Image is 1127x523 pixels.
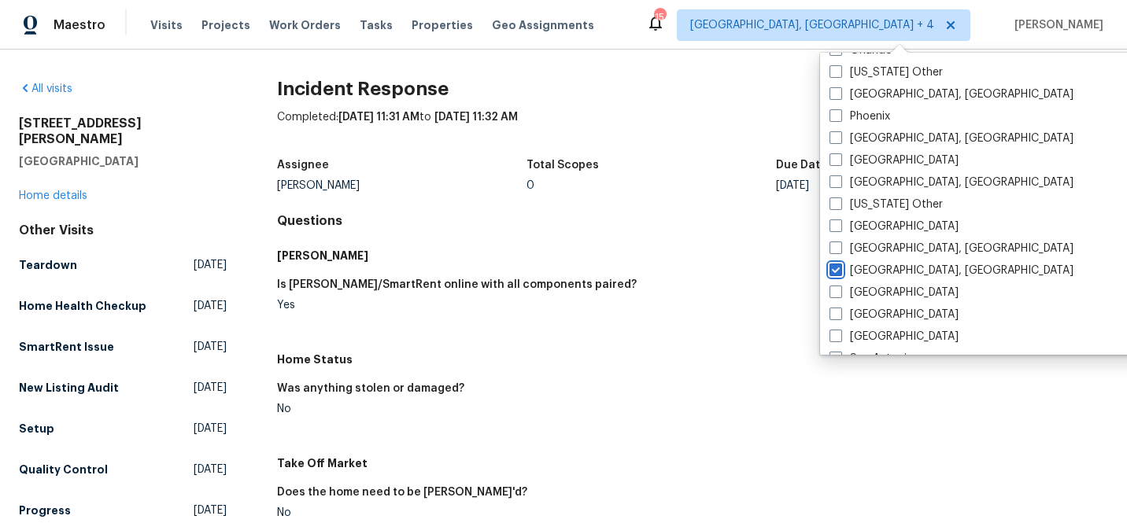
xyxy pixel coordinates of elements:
label: [GEOGRAPHIC_DATA], [GEOGRAPHIC_DATA] [830,263,1073,278]
a: Teardown[DATE] [19,251,227,279]
span: [DATE] [194,257,227,273]
span: Properties [412,17,473,33]
div: [DATE] [776,180,1025,191]
h5: [GEOGRAPHIC_DATA] [19,153,227,169]
div: 15 [654,9,665,25]
div: No [277,507,680,518]
label: [GEOGRAPHIC_DATA] [830,219,959,234]
h5: Quality Control [19,462,108,477]
span: Projects [201,17,250,33]
span: [DATE] 11:31 AM [338,112,419,123]
div: Completed: to [277,109,1108,150]
span: [DATE] [194,462,227,477]
h5: Total Scopes [527,160,599,171]
div: 0 [527,180,776,191]
h5: Is [PERSON_NAME]/SmartRent online with all components paired? [277,279,637,290]
label: San Antonio [830,351,914,366]
label: [GEOGRAPHIC_DATA] [830,153,959,168]
span: [DATE] [194,339,227,355]
h5: Teardown [19,257,77,273]
span: Tasks [360,20,393,31]
h5: Due Date [776,160,827,171]
span: Work Orders [269,17,341,33]
a: Quality Control[DATE] [19,455,227,484]
span: [DATE] [194,380,227,396]
h5: Home Health Checkup [19,298,146,314]
h5: Assignee [277,160,329,171]
span: [DATE] 11:32 AM [434,112,518,123]
a: All visits [19,83,72,94]
h5: Progress [19,503,71,518]
h5: Was anything stolen or damaged? [277,383,464,394]
span: Visits [150,17,183,33]
span: Maestro [54,17,105,33]
a: Home Health Checkup[DATE] [19,292,227,320]
span: [PERSON_NAME] [1008,17,1103,33]
span: [DATE] [194,421,227,436]
label: [GEOGRAPHIC_DATA] [830,285,959,300]
a: Setup[DATE] [19,414,227,443]
div: Yes [277,300,680,311]
span: [DATE] [194,298,227,314]
label: [GEOGRAPHIC_DATA] [830,307,959,322]
div: [PERSON_NAME] [277,180,527,191]
h5: Take Off Market [277,455,1108,471]
h5: Home Status [277,352,1108,367]
h4: Questions [277,213,1108,229]
label: [GEOGRAPHIC_DATA], [GEOGRAPHIC_DATA] [830,131,1073,146]
label: [US_STATE] Other [830,197,943,212]
h5: Setup [19,421,54,436]
span: [GEOGRAPHIC_DATA], [GEOGRAPHIC_DATA] + 4 [690,17,934,33]
h5: SmartRent Issue [19,339,114,355]
label: [US_STATE] Other [830,64,943,80]
label: [GEOGRAPHIC_DATA], [GEOGRAPHIC_DATA] [830,241,1073,256]
div: Other Visits [19,223,227,238]
a: Home details [19,190,87,201]
h5: Does the home need to be [PERSON_NAME]'d? [277,487,527,498]
label: [GEOGRAPHIC_DATA], [GEOGRAPHIC_DATA] [830,175,1073,190]
a: New Listing Audit[DATE] [19,374,227,402]
h2: [STREET_ADDRESS][PERSON_NAME] [19,116,227,147]
label: [GEOGRAPHIC_DATA], [GEOGRAPHIC_DATA] [830,87,1073,102]
h5: New Listing Audit [19,380,119,396]
div: No [277,403,680,414]
h5: [PERSON_NAME] [277,248,1108,263]
span: Geo Assignments [492,17,594,33]
h2: Incident Response [277,81,1108,97]
a: SmartRent Issue[DATE] [19,333,227,361]
label: [GEOGRAPHIC_DATA] [830,329,959,344]
label: Phoenix [830,109,890,124]
span: [DATE] [194,503,227,518]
